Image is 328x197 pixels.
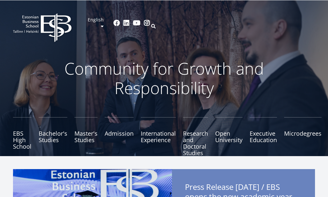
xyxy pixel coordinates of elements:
[74,117,98,156] a: Master's Studies
[284,117,321,156] a: Microdegrees
[141,117,176,156] a: International Experience
[105,117,134,156] a: Admission
[144,20,150,26] a: Instagram
[250,117,277,156] a: Executive Education
[123,20,130,26] a: Linkedin
[39,117,67,156] a: Bachelor's Studies
[13,117,32,156] a: EBS High School
[133,20,140,26] a: Youtube
[113,20,120,26] a: Facebook
[183,117,208,156] a: Research and Doctoral Studies
[13,59,315,98] p: Community for Growth and Responsibility
[215,117,243,156] a: Open University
